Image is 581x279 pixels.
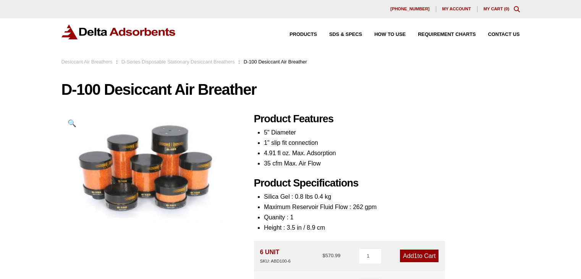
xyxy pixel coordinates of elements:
span: $ [322,253,325,258]
span: 0 [505,6,508,11]
h1: D-100 Desiccant Air Breather [61,81,520,97]
a: Contact Us [476,32,520,37]
a: How to Use [362,32,406,37]
span: D-100 Desiccant Air Breather [244,59,307,65]
h2: Product Specifications [254,177,520,190]
a: [PHONE_NUMBER] [384,6,436,12]
span: Requirement Charts [418,32,476,37]
bdi: 570.99 [322,253,340,258]
a: SDS & SPECS [317,32,362,37]
li: Quanity : 1 [264,212,520,222]
li: 4.91 fl oz. Max. Adsorption [264,148,520,158]
a: View full-screen image gallery [61,113,83,134]
a: D-Series Disposable Stationary Desiccant Breathers [121,59,235,65]
span: Contact Us [488,32,520,37]
a: My account [436,6,477,12]
span: My account [442,7,471,11]
li: 1" slip fit connection [264,138,520,148]
img: Delta Adsorbents [61,24,176,39]
a: Requirement Charts [406,32,476,37]
li: Silica Gel : 0.8 lbs 0.4 kg [264,191,520,202]
span: 1 [414,253,418,259]
li: 35 cfm Max. Air Flow [264,158,520,169]
h2: Product Features [254,113,520,125]
a: Add1to Cart [400,250,439,262]
li: Maximum Reservoir Fluid Flow : 262 gpm [264,202,520,212]
span: 🔍 [68,119,76,127]
span: [PHONE_NUMBER] [390,7,430,11]
a: Products [277,32,317,37]
div: 6 UNIT [260,247,291,264]
span: Products [290,32,317,37]
div: SKU: ABD100-6 [260,258,291,265]
div: Toggle Modal Content [514,6,520,12]
span: : [238,59,240,65]
span: How to Use [374,32,406,37]
a: Desiccant Air Breathers [61,59,113,65]
li: Height : 3.5 in / 8.9 cm [264,222,520,233]
li: 5" Diameter [264,127,520,138]
span: SDS & SPECS [329,32,362,37]
a: My Cart (0) [484,6,510,11]
span: : [116,59,118,65]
